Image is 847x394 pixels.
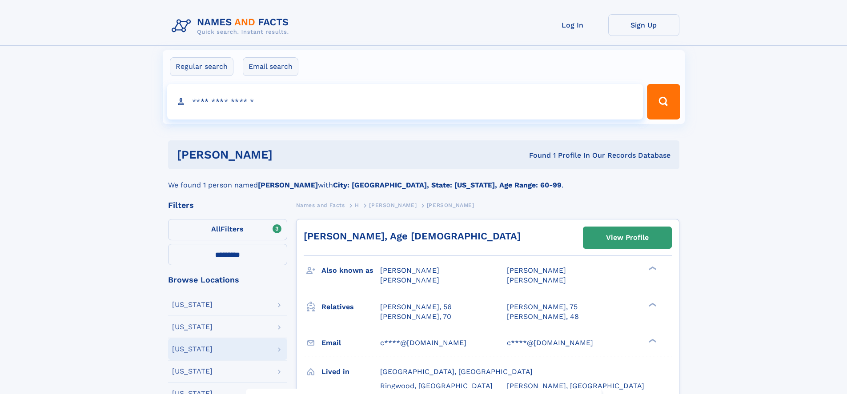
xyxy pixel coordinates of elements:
[172,323,213,330] div: [US_STATE]
[380,312,451,322] a: [PERSON_NAME], 70
[168,201,287,209] div: Filters
[333,181,562,189] b: City: [GEOGRAPHIC_DATA], State: [US_STATE], Age Range: 60-99
[168,169,679,191] div: We found 1 person named with .
[380,302,452,312] a: [PERSON_NAME], 56
[172,346,213,353] div: [US_STATE]
[380,266,439,275] span: [PERSON_NAME]
[321,364,380,379] h3: Lived in
[507,312,579,322] a: [PERSON_NAME], 48
[646,266,657,271] div: ❯
[583,227,671,248] a: View Profile
[172,368,213,375] div: [US_STATE]
[167,84,643,119] input: search input
[170,57,233,76] label: Regular search
[168,219,287,240] label: Filters
[321,263,380,278] h3: Also known as
[321,335,380,350] h3: Email
[507,382,644,390] span: [PERSON_NAME], [GEOGRAPHIC_DATA]
[355,199,359,211] a: H
[168,276,287,284] div: Browse Locations
[507,266,566,275] span: [PERSON_NAME]
[507,302,578,312] a: [PERSON_NAME], 75
[537,14,608,36] a: Log In
[369,202,417,208] span: [PERSON_NAME]
[608,14,679,36] a: Sign Up
[258,181,318,189] b: [PERSON_NAME]
[380,367,533,376] span: [GEOGRAPHIC_DATA], [GEOGRAPHIC_DATA]
[369,199,417,211] a: [PERSON_NAME]
[304,231,521,242] a: [PERSON_NAME], Age [DEMOGRAPHIC_DATA]
[243,57,298,76] label: Email search
[355,202,359,208] span: H
[168,14,296,38] img: Logo Names and Facts
[380,382,493,390] span: Ringwood, [GEOGRAPHIC_DATA]
[427,202,474,208] span: [PERSON_NAME]
[172,301,213,308] div: [US_STATE]
[321,299,380,314] h3: Relatives
[646,302,657,307] div: ❯
[296,199,345,211] a: Names and Facts
[177,149,401,160] h1: [PERSON_NAME]
[646,338,657,343] div: ❯
[211,225,221,233] span: All
[606,227,649,248] div: View Profile
[380,276,439,284] span: [PERSON_NAME]
[647,84,680,119] button: Search Button
[507,276,566,284] span: [PERSON_NAME]
[401,151,670,160] div: Found 1 Profile In Our Records Database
